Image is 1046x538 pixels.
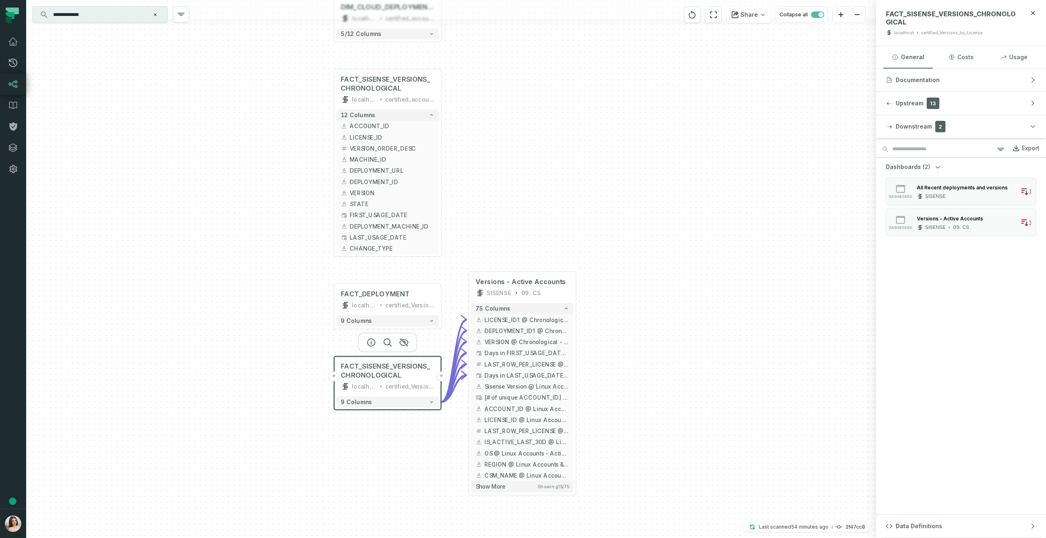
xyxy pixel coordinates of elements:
div: localhost [352,95,376,104]
span: string [341,223,347,229]
span: Sisense Version @ Linux Accounts - Activity detected in the last 30 days [485,382,569,390]
span: STATE [350,200,434,208]
span: timestamp [476,372,482,378]
span: dashboard [889,195,912,199]
button: ACCOUNT_ID [336,120,439,131]
span: DEPLOYMENT_MACHINE_ID [350,222,434,230]
span: MACHINE_ID [350,156,434,164]
button: LAST_USAGE_DATE [336,232,439,243]
img: avatar of Kateryna Viflinzider [5,516,21,532]
button: ACCOUNT_ID @ Linux Accounts - Activity detected in the last 30 days [471,403,574,414]
button: zoom in [833,7,849,23]
div: Tooltip anchor [9,498,16,505]
button: LAST_ROW_PER_LICENSE @ Chronological - Linux Accounts & Licenses that were active in the last 30 ... [471,358,574,369]
span: string [341,167,347,174]
button: REGION @ Linux Accounts & Licenses that were active in the last 30 days - Details [471,459,574,470]
span: string [341,201,347,207]
button: Downstream2 [876,115,1046,138]
button: Sisense Version @ Linux Accounts - Activity detected in the last 30 days [471,381,574,392]
span: 75 columns [476,305,511,312]
button: Days in FIRST_USAGE_DATE @ Chronological - Linux Accounts & Licenses that were active in the last... [471,347,574,358]
div: All Recent deployments and versions [917,185,1008,191]
span: string [476,338,482,345]
button: DEPLOYMENT_MACHINE_ID [336,221,439,232]
button: OS @ Linux Accounts - Activity detected in the last 30 days [471,447,574,458]
span: LICENSE_ID1 @ Chronological - Linux Accounts & Licenses that were active in the last 30 days - De... [485,316,569,324]
span: LICENSE_ID [350,133,434,141]
span: string [476,316,482,323]
button: Data Definitions [876,515,1046,538]
span: timestamp [476,350,482,356]
span: LICENSE_ID @ Linux Accounts - Activity detected in the last 30 days [485,416,569,424]
button: Last scanned[DATE] 10:52:532f47cc8 [744,522,870,532]
span: Downstream [896,122,932,131]
span: ACCOUNT_ID @ Linux Accounts - Activity detected in the last 30 days [485,405,569,413]
span: string [476,461,482,467]
span: string [476,383,482,389]
span: string [476,439,482,445]
div: certified_Versions_by_License [921,30,983,36]
g: Edge from 414ba767385a82b0ca64d7eed414ad43 to e4122afc6222a9299fc5a9f66a01110e [441,331,467,402]
button: + [436,371,447,382]
span: IS_ACTIVE_LAST_30D @ Linux Accounts - Activity detected in the last 30 days [485,438,569,446]
span: 9 columns [341,399,372,405]
span: FACT_SISENSE_VERSIONS_CHRONOLOGICAL [341,75,434,93]
button: Dashboards(2) [886,163,942,171]
span: string [476,450,482,456]
span: ACCOUNT_ID [350,122,434,130]
div: localhost [894,30,914,36]
button: VERSION_ORDER_DESC [336,143,439,154]
div: FACT_DEPLOYMENT [341,290,410,299]
button: CSM_NAME @ Linux Accounts & Licenses that were active in the last 30 days - Details [471,470,574,481]
h4: 2f47cc8 [845,525,865,529]
div: certified_Versions_by_License [385,382,434,391]
span: LAST_ROW_PER_LICENSE @ Linux Accounts - Activity detected in the last 30 days [485,427,569,435]
span: type unknown [476,394,482,401]
span: date [341,234,347,240]
span: 5/12 columns [341,31,381,37]
button: zoom out [849,7,865,23]
button: Costs [936,46,986,68]
relative-time: Aug 18, 2025, 10:52 AM GMT+3 [791,524,829,530]
button: MACHINE_ID [336,154,439,165]
div: Versions - Active Accounts [917,216,983,222]
span: 12 columns [341,112,375,118]
span: string [341,245,347,252]
span: VERSION @ Chronological - Linux Accounts & Licenses that were active in the last 30 days - Details [485,338,569,346]
span: Versions - Active Accounts [476,278,566,287]
div: localhost [352,301,376,310]
span: FIRST_USAGE_DATE [350,211,434,219]
span: string [476,327,482,334]
span: Data Definitions [896,522,942,530]
span: LAST_USAGE_DATE [350,233,434,241]
span: DEPLOYMENT_ID [350,178,434,186]
span: date [341,212,347,218]
span: string [476,405,482,412]
span: CSM_NAME @ Linux Accounts & Licenses that were active in the last 30 days - Details [485,471,569,479]
span: Days in FIRST_USAGE_DATE @ Chronological - Linux Accounts & Licenses that were active in the last... [485,349,569,357]
span: string [341,189,347,196]
span: Show more [476,483,506,490]
span: (2) [923,163,930,171]
span: 13 [927,98,939,109]
button: dashboardSISENSE1 [886,178,1036,205]
div: Export [1022,145,1039,152]
button: Upstream13 [876,92,1046,115]
span: [# of unique ACCOUNT_ID] @ Linux Accounts - Activity detected in the last 30 days [485,393,569,402]
button: LICENSE_ID1 @ Chronological - Linux Accounts & Licenses that were active in the last 30 days - De... [471,314,574,325]
div: 09. CS [521,289,541,298]
button: Usage [989,46,1039,68]
span: Showing 15 / 75 [538,484,569,489]
button: CHANGE_TYPE [336,243,439,254]
span: DEPLOYMENT_ID1 @ Chronological - Linux Accounts & Licenses that were active in the last 30 days -... [485,327,569,335]
button: Days in LAST_USAGE_DATE @ Chronological - Linux Accounts & Licenses that were active in the last ... [471,370,574,381]
a: Export [1006,142,1039,156]
div: SISENSE [925,193,945,200]
span: 1 [1029,219,1031,226]
button: LICENSE_ID [336,132,439,143]
span: FACT_SISENSE_VERSIONS_CHRONOLOGICAL [886,10,1018,26]
button: dashboardSISENSE09. CS1 [886,209,1036,236]
button: LAST_ROW_PER_LICENSE @ Linux Accounts - Activity detected in the last 30 days [471,425,574,436]
span: VERSION [350,189,434,197]
button: Clear search query [151,11,159,19]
